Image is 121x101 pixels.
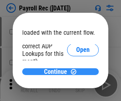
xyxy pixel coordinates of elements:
span: Open [76,47,90,53]
button: ContinueContinue [22,68,99,75]
span: Continue [44,69,67,75]
button: Open [67,44,99,56]
img: Continue [70,68,77,75]
div: Please select the correct ADP Lookups for this month [22,35,67,65]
